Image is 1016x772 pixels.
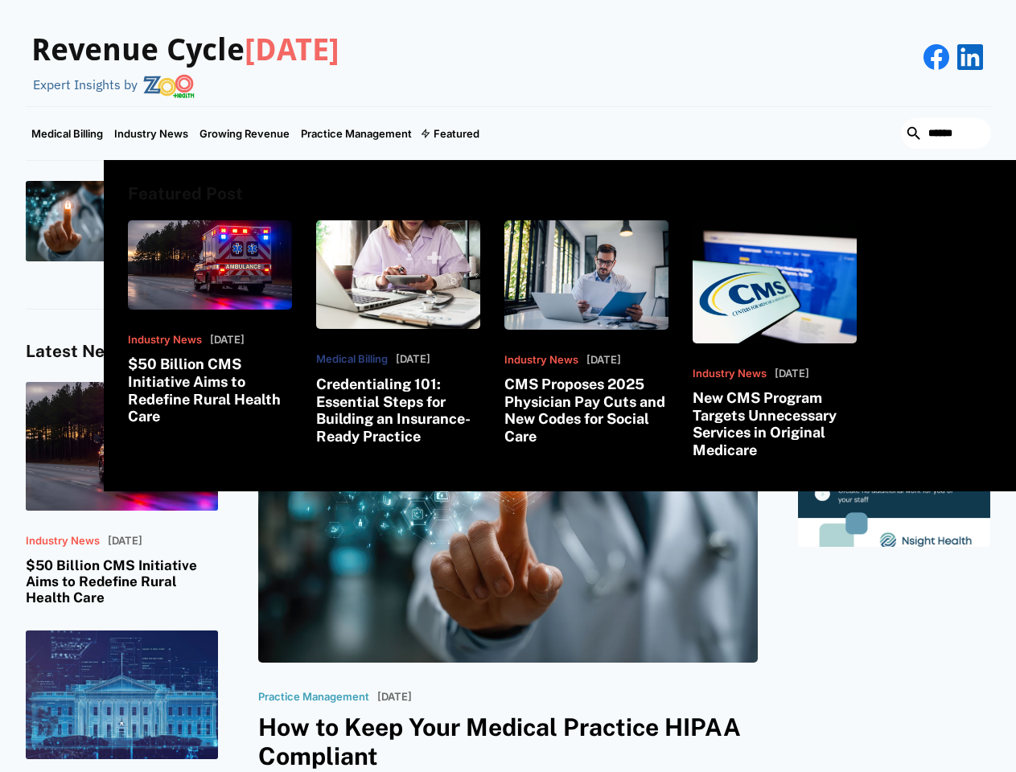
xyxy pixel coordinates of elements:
p: [DATE] [775,368,809,380]
h3: $50 Billion CMS Initiative Aims to Redefine Rural Health Care [128,355,292,425]
a: Industry News[DATE]New CMS Program Targets Unnecessary Services in Original Medicare [693,220,857,459]
div: Featured [418,107,485,160]
span: [DATE] [245,32,339,68]
a: Industry News[DATE]$50 Billion CMS Initiative Aims to Redefine Rural Health Care [26,382,218,606]
p: Industry News [504,354,578,367]
p: Industry News [128,334,202,347]
p: Industry News [693,368,767,380]
a: Medical Billing[DATE]Credentialing 101: Essential Steps for Building an Insurance-Ready Practice [316,220,480,446]
h3: How to Keep Your Medical Practice HIPAA Compliant [258,712,759,770]
p: [DATE] [396,353,430,366]
a: Industry News[DATE]$50 Billion CMS Initiative Aims to Redefine Rural Health Care [128,220,292,425]
h3: $50 Billion CMS Initiative Aims to Redefine Rural Health Care [26,557,218,606]
p: Industry News [26,535,100,548]
h3: CMS Proposes 2025 Physician Pay Cuts and New Codes for Social Care [504,376,668,445]
a: Industry News [109,107,194,160]
a: Practice Management [295,107,418,160]
h3: Revenue Cycle [31,32,339,69]
p: Medical Billing [316,353,388,366]
p: Practice Management [258,691,369,704]
a: Growing Revenue [194,107,295,160]
h4: Latest News [26,342,218,362]
a: Practice ManagementHow to Keep Your Medical Practice HIPAA Compliant [26,181,249,261]
div: Featured [434,127,479,140]
div: Expert Insights by [33,77,138,92]
a: Revenue Cycle[DATE]Expert Insights by [26,16,339,98]
h3: New CMS Program Targets Unnecessary Services in Original Medicare [693,389,857,458]
p: [DATE] [108,535,142,548]
h3: Credentialing 101: Essential Steps for Building an Insurance-Ready Practice [316,376,480,445]
p: [DATE] [586,354,621,367]
p: [DATE] [377,691,412,704]
a: Industry News[DATE]CMS Proposes 2025 Physician Pay Cuts and New Codes for Social Care [504,220,668,446]
a: Medical Billing [26,107,109,160]
p: [DATE] [210,334,245,347]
